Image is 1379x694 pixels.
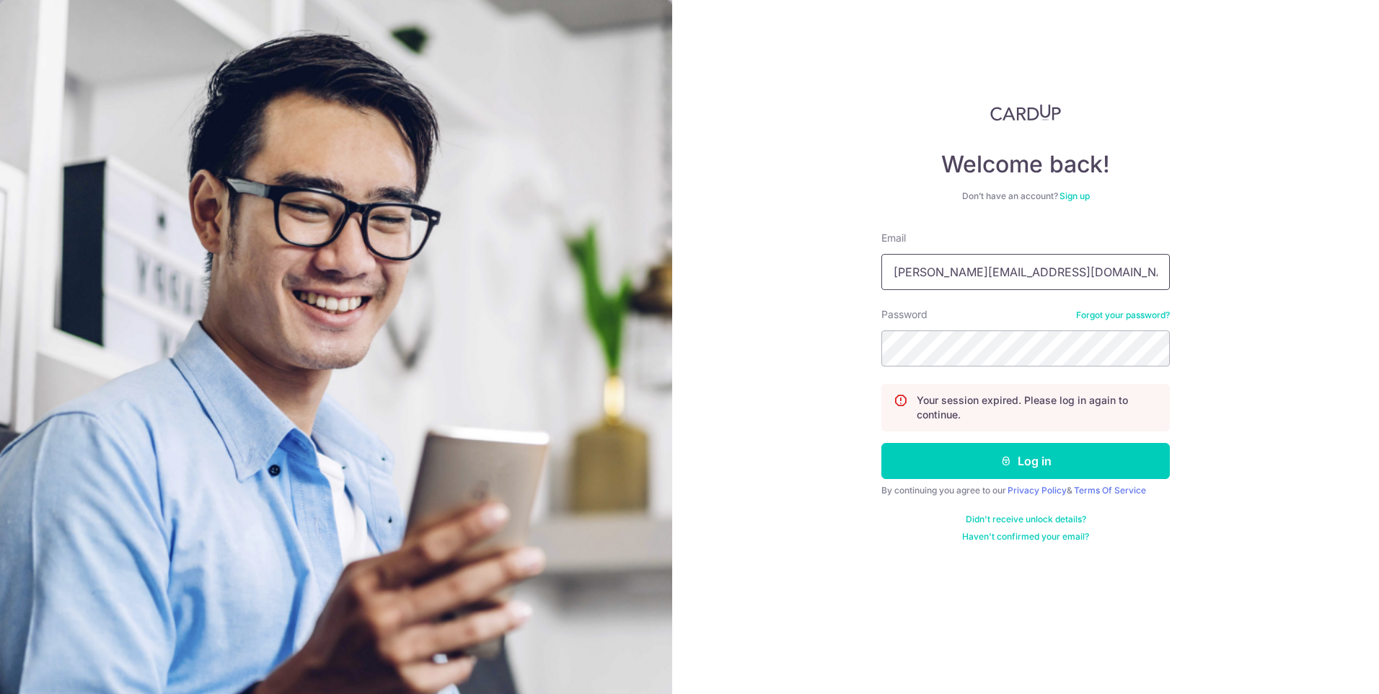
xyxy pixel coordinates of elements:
[966,514,1086,525] a: Didn't receive unlock details?
[881,150,1170,179] h4: Welcome back!
[881,443,1170,479] button: Log in
[881,254,1170,290] input: Enter your Email
[881,231,906,245] label: Email
[962,531,1089,543] a: Haven't confirmed your email?
[1074,485,1146,496] a: Terms Of Service
[881,485,1170,496] div: By continuing you agree to our &
[1059,190,1090,201] a: Sign up
[881,307,928,322] label: Password
[990,104,1061,121] img: CardUp Logo
[1008,485,1067,496] a: Privacy Policy
[1076,309,1170,321] a: Forgot your password?
[881,190,1170,202] div: Don’t have an account?
[917,393,1158,422] p: Your session expired. Please log in again to continue.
